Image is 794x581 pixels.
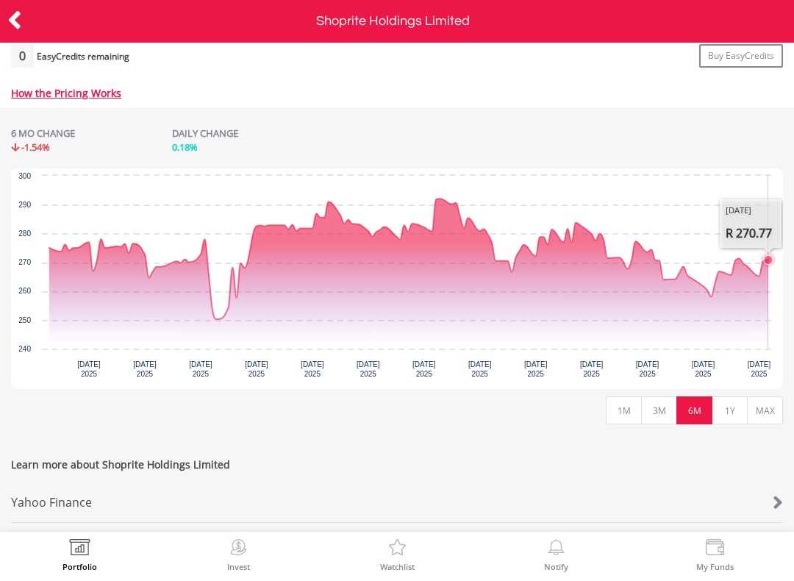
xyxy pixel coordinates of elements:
[580,360,604,378] text: [DATE] 2025
[301,360,324,378] text: [DATE] 2025
[11,523,783,562] a: Market Research
[544,539,568,571] a: Notify
[764,256,773,265] path: Wednesday, 20 Aug, 08:12:28.808, 270.77.
[545,539,568,560] img: View Notifications
[636,360,659,378] text: [DATE] 2025
[524,360,548,378] text: [DATE] 2025
[386,539,409,560] img: Watchlist
[11,168,783,389] div: Chart. Highcharts interactive chart.
[18,287,31,295] text: 260
[712,396,748,424] button: 1Y
[62,563,97,571] label: Portfolio
[468,360,492,378] text: [DATE] 2025
[641,396,677,424] button: 3M
[699,44,783,68] a: Buy EasyCredits
[227,563,250,571] label: Invest
[18,172,31,180] text: 300
[692,360,715,378] text: [DATE] 2025
[748,360,771,378] text: [DATE] 2025
[11,44,34,68] div: 0
[227,539,250,560] img: Invest Now
[704,539,726,560] img: View Funds
[133,360,157,378] text: [DATE] 2025
[11,457,783,483] span: Learn more about Shoprite Holdings Limited
[544,563,568,571] label: Notify
[696,563,734,571] label: My Funds
[245,360,268,378] text: [DATE] 2025
[676,396,712,424] button: 6M
[696,539,734,571] a: My Funds
[412,360,436,378] text: [DATE] 2025
[18,201,31,209] text: 290
[18,345,31,353] text: 240
[21,140,50,154] span: -1.54%
[189,360,212,378] text: [DATE] 2025
[11,86,121,100] a: How the Pricing Works
[747,396,783,424] button: MAX
[227,539,250,571] a: Invest
[380,563,415,571] label: Watchlist
[380,539,415,571] a: Watchlist
[18,229,31,238] text: 280
[172,140,198,154] span: 0.18%
[18,258,31,266] text: 270
[18,316,31,324] text: 250
[68,539,91,560] img: View Portfolio
[11,483,719,522] div: Yahoo Finance
[357,360,380,378] text: [DATE] 2025
[11,523,719,562] div: Market Research
[172,126,365,140] div: DAILY CHANGE
[62,539,97,571] a: Portfolio
[11,126,75,140] div: 6 MO CHANGE
[11,483,783,523] a: Yahoo Finance
[606,396,642,424] button: 1M
[11,168,783,389] svg: Interactive chart
[37,51,129,64] div: EasyCredits remaining
[77,360,101,378] text: [DATE] 2025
